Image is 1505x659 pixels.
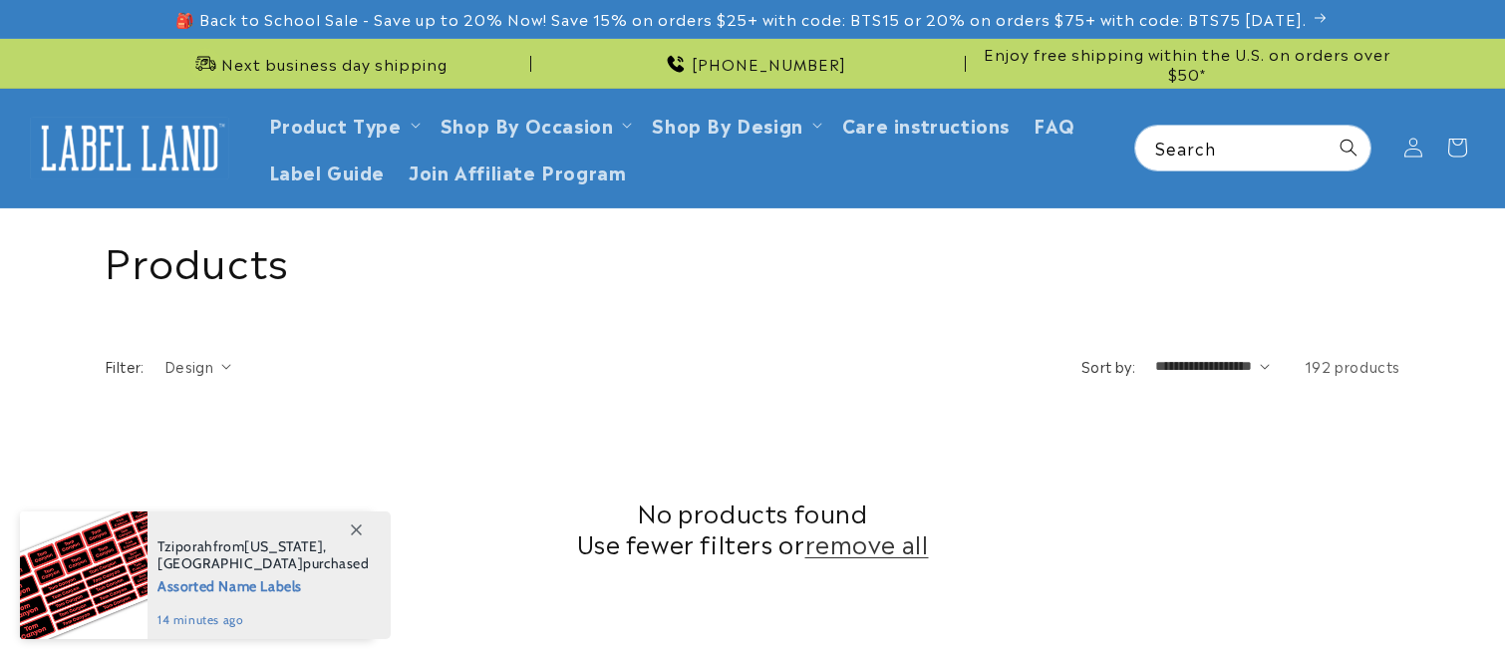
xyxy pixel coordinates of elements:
[105,39,531,88] div: Announcement
[652,111,802,138] a: Shop By Design
[269,160,386,182] span: Label Guide
[105,356,145,377] h2: Filter:
[397,148,638,194] a: Join Affiliate Program
[257,148,398,194] a: Label Guide
[164,356,213,376] span: Design
[805,527,929,558] a: remove all
[974,39,1400,88] div: Announcement
[1327,126,1370,169] button: Search
[1081,356,1135,376] label: Sort by:
[105,233,1400,285] h1: Products
[105,496,1400,558] h2: No products found Use fewer filters or
[441,113,614,136] span: Shop By Occasion
[244,537,323,555] span: [US_STATE]
[1022,101,1087,148] a: FAQ
[842,113,1010,136] span: Care instructions
[1305,356,1400,376] span: 192 products
[429,101,641,148] summary: Shop By Occasion
[164,356,231,377] summary: Design (0 selected)
[974,44,1400,83] span: Enjoy free shipping within the U.S. on orders over $50*
[175,9,1307,29] span: 🎒 Back to School Sale - Save up to 20% Now! Save 15% on orders $25+ with code: BTS15 or 20% on or...
[221,54,448,74] span: Next business day shipping
[30,117,229,178] img: Label Land
[157,554,303,572] span: [GEOGRAPHIC_DATA]
[640,101,829,148] summary: Shop By Design
[1306,573,1485,639] iframe: Gorgias live chat messenger
[269,111,402,138] a: Product Type
[692,54,846,74] span: [PHONE_NUMBER]
[257,101,429,148] summary: Product Type
[409,160,626,182] span: Join Affiliate Program
[1034,113,1075,136] span: FAQ
[539,39,966,88] div: Announcement
[23,110,237,186] a: Label Land
[157,537,213,555] span: Tziporah
[830,101,1022,148] a: Care instructions
[157,538,370,572] span: from , purchased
